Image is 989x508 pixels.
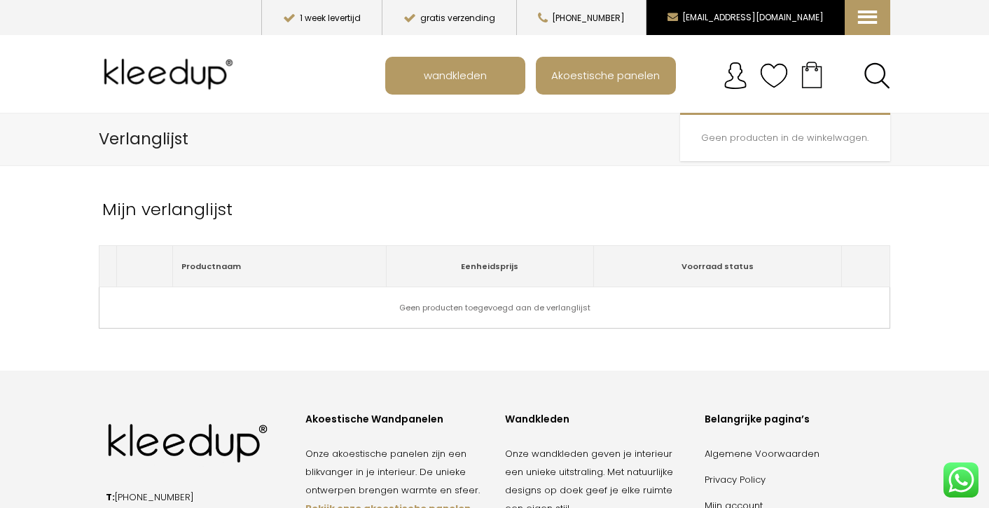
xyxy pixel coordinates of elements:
[788,57,836,92] a: Your cart
[682,261,754,272] span: Voorraad status
[181,261,241,272] span: Productnaam
[705,447,819,460] a: Algemene Voorwaarden
[385,57,901,95] nav: Main menu
[99,128,188,150] span: Verlanglijst
[537,58,675,93] a: Akoestische panelen
[505,413,684,427] div: Wandkleden
[99,46,243,102] img: Kleedup
[305,413,484,427] div: Akoestische Wandpanelen
[705,473,766,486] a: Privacy Policy
[544,62,668,88] span: Akoestische panelen
[106,490,115,504] strong: T:
[461,261,518,272] span: Eenheidsprijs
[705,413,883,427] div: Belangrijke pagina’s
[864,62,890,89] a: Search
[721,62,749,90] img: account.svg
[387,58,524,93] a: wandkleden
[760,62,788,90] img: verlanglijstje.svg
[99,194,236,225] h2: Mijn verlanglijst
[416,62,494,88] span: wandkleden
[99,287,890,329] td: Geen producten toegevoegd aan de verlanglijst
[680,122,890,154] p: Geen producten in de winkelwagen.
